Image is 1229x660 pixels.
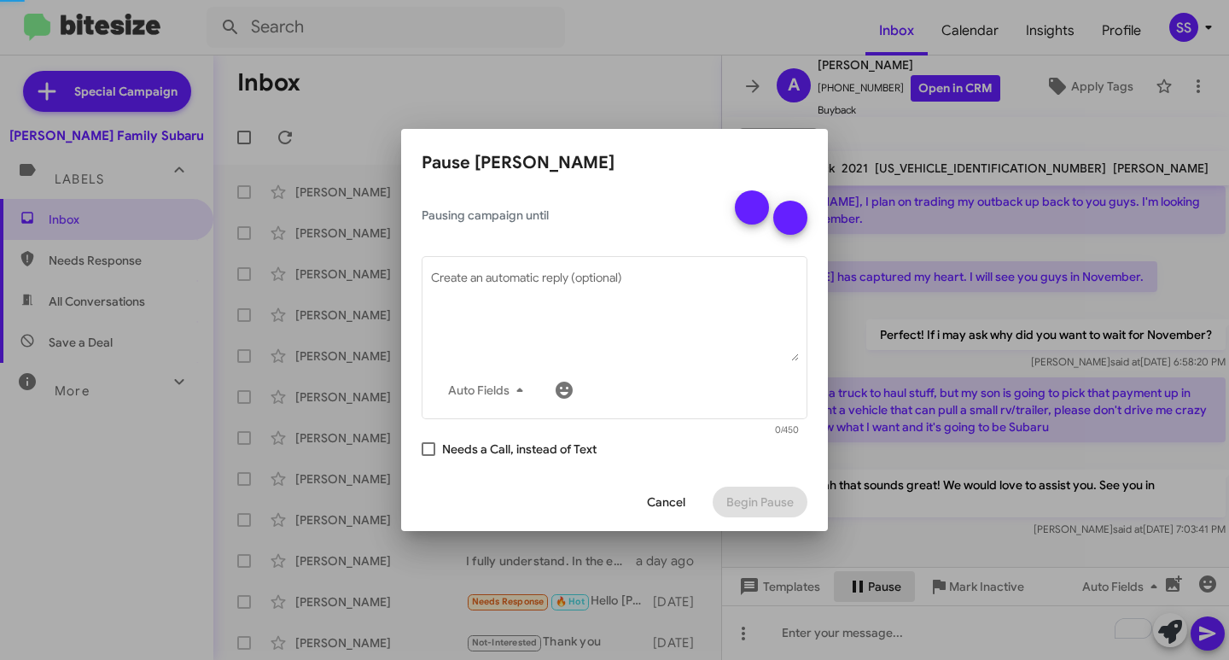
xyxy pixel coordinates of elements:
[713,487,807,517] button: Begin Pause
[775,425,799,435] mat-hint: 0/450
[442,439,597,459] span: Needs a Call, instead of Text
[422,149,807,177] h2: Pause [PERSON_NAME]
[422,207,720,224] span: Pausing campaign until
[448,375,530,406] span: Auto Fields
[647,487,685,517] span: Cancel
[726,487,794,517] span: Begin Pause
[633,487,699,517] button: Cancel
[434,375,544,406] button: Auto Fields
